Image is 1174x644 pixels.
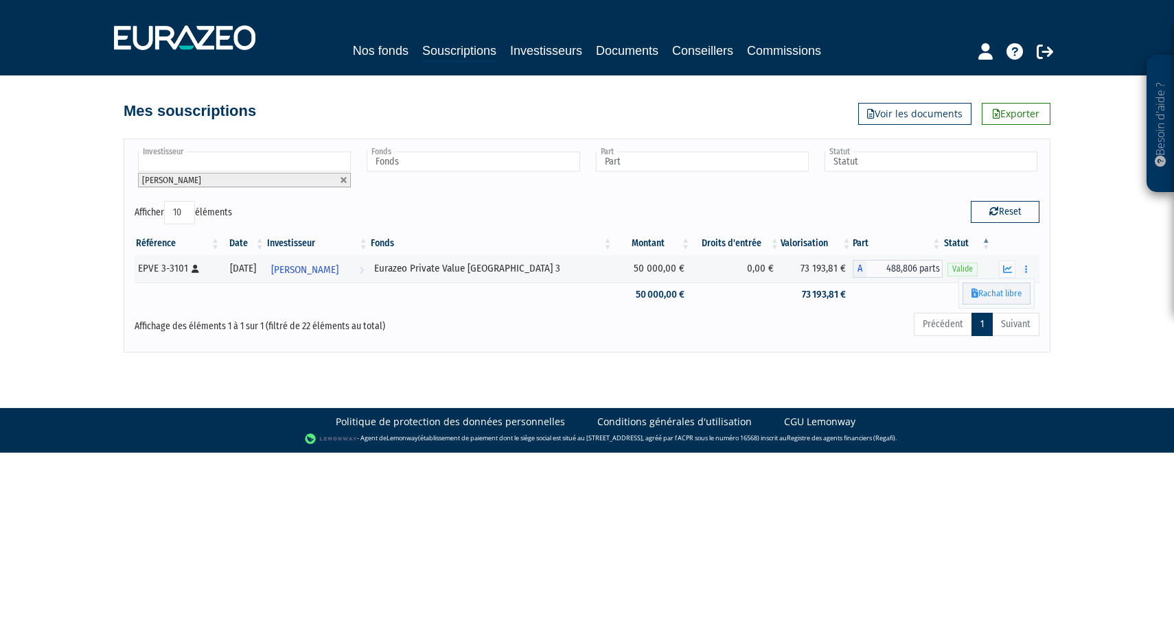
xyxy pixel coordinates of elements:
th: Référence : activer pour trier la colonne par ordre croissant [135,232,221,255]
a: Conditions générales d'utilisation [597,415,752,429]
a: Documents [596,41,658,60]
div: EPVE 3-3101 [138,261,216,276]
a: Voir les documents [858,103,971,125]
a: 1 [971,313,993,336]
select: Afficheréléments [164,201,195,224]
a: CGU Lemonway [784,415,855,429]
span: A [853,260,866,278]
td: 0,00 € [691,255,781,283]
th: Valorisation: activer pour trier la colonne par ordre croissant [781,232,853,255]
img: logo-lemonway.png [305,432,358,446]
th: Statut : activer pour trier la colonne par ordre d&eacute;croissant [943,232,992,255]
div: Eurazeo Private Value [GEOGRAPHIC_DATA] 3 [374,261,609,276]
td: 50 000,00 € [613,283,691,307]
a: Investisseurs [510,41,582,60]
span: 488,806 parts [866,260,943,278]
th: Droits d'entrée: activer pour trier la colonne par ordre croissant [691,232,781,255]
p: Besoin d'aide ? [1153,62,1169,186]
a: Conseillers [672,41,733,60]
td: 73 193,81 € [781,283,853,307]
div: Affichage des éléments 1 à 1 sur 1 (filtré de 22 éléments au total) [135,311,500,333]
a: Registre des agents financiers (Regafi) [787,433,895,442]
i: [Français] Personne physique [192,265,199,273]
div: A - Eurazeo Private Value Europe 3 [853,260,943,278]
th: Date: activer pour trier la colonne par ordre croissant [221,232,266,255]
h4: Mes souscriptions [124,103,256,119]
th: Fonds: activer pour trier la colonne par ordre croissant [369,232,614,255]
th: Investisseur: activer pour trier la colonne par ordre croissant [266,232,369,255]
i: Voir l'investisseur [359,257,364,283]
button: Reset [971,201,1039,223]
div: [DATE] [226,261,261,276]
a: Lemonway [387,433,418,442]
a: [PERSON_NAME] [266,255,369,283]
span: Valide [947,263,978,276]
td: 73 193,81 € [781,255,853,283]
span: [PERSON_NAME] [271,257,338,283]
label: Afficher éléments [135,201,232,224]
a: Politique de protection des données personnelles [336,415,565,429]
span: [PERSON_NAME] [142,175,201,185]
a: Souscriptions [422,41,496,62]
a: Rachat libre [963,283,1031,305]
a: Commissions [747,41,821,60]
a: Exporter [982,103,1050,125]
a: Nos fonds [353,41,408,60]
td: 50 000,00 € [613,255,691,283]
th: Montant: activer pour trier la colonne par ordre croissant [613,232,691,255]
th: Part: activer pour trier la colonne par ordre croissant [853,232,943,255]
img: 1732889491-logotype_eurazeo_blanc_rvb.png [114,25,255,50]
div: - Agent de (établissement de paiement dont le siège social est situé au [STREET_ADDRESS], agréé p... [14,432,1160,446]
